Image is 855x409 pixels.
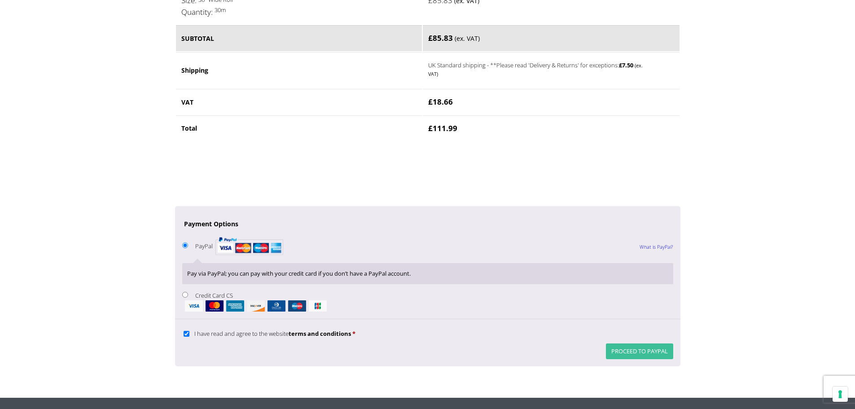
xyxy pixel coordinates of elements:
span: £ [428,123,433,133]
bdi: 111.99 [428,123,457,133]
input: I have read and agree to the websiteterms and conditions * [184,331,189,337]
abbr: required [352,330,355,338]
a: What is PayPal? [640,235,673,259]
img: jcb [309,300,327,312]
label: UK Standard shipping - **Please read 'Delivery & Returns' for exceptions: [428,59,649,79]
th: VAT [176,89,422,114]
label: PayPal [195,242,283,250]
p: Pay via PayPal; you can pay with your credit card if you don’t have a PayPal account. [187,268,667,279]
button: Your consent preferences for tracking technologies [833,387,848,402]
iframe: reCAPTCHA [175,152,311,187]
bdi: 18.66 [428,97,453,107]
dt: Quantity: [181,6,213,18]
bdi: 85.83 [428,33,453,43]
img: amex [226,300,244,312]
img: visa [185,300,203,312]
img: dinersclub [267,300,285,312]
th: Subtotal [176,25,422,51]
bdi: 7.50 [619,61,633,69]
button: Proceed to PayPal [606,343,673,359]
th: Shipping [176,52,422,88]
span: £ [428,33,433,43]
img: discover [247,300,265,312]
img: PayPal acceptance mark [215,234,283,258]
th: Total [176,115,422,141]
label: Credit Card CS [182,291,673,312]
a: terms and conditions [289,330,351,338]
span: I have read and agree to the website [194,330,351,338]
span: £ [619,61,622,69]
span: £ [428,97,433,107]
p: 30m [181,5,417,15]
small: (ex. VAT) [455,34,480,43]
img: maestro [288,300,306,312]
img: mastercard [206,300,224,312]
